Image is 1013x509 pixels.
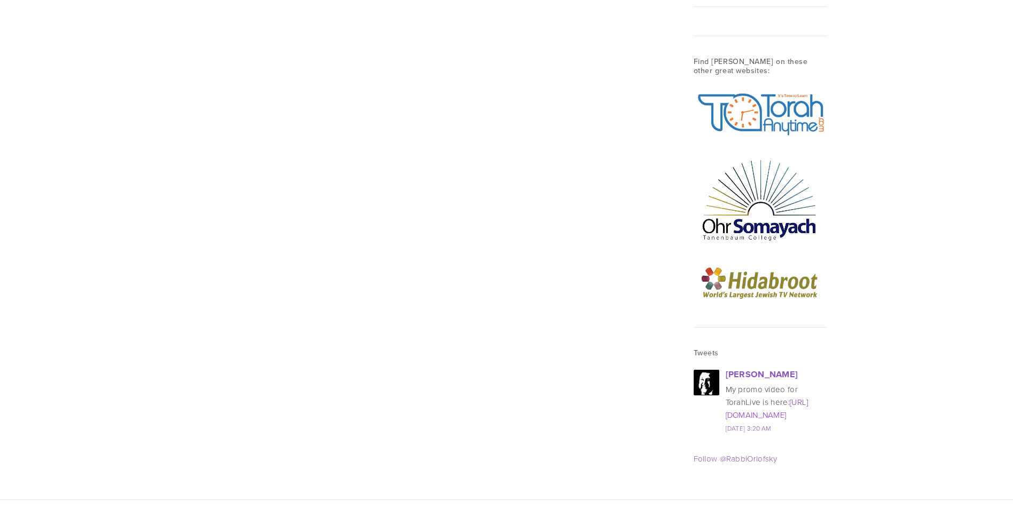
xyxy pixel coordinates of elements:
[694,153,827,245] img: OhrSomayach Logo
[694,453,778,464] a: Follow @RabbiOrlofsky
[694,258,827,306] img: logo_en.png
[726,368,798,380] a: [PERSON_NAME]
[694,57,827,75] h3: Find [PERSON_NAME] on these other great websites:
[726,424,771,433] a: [DATE] 3:20 AM
[694,348,827,357] h3: Tweets
[694,88,827,140] img: TorahAnytimeAlpha.jpg
[694,370,719,395] img: gkDPMaBV_normal.jpg
[726,383,827,421] div: My promo video for TorahLive is here:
